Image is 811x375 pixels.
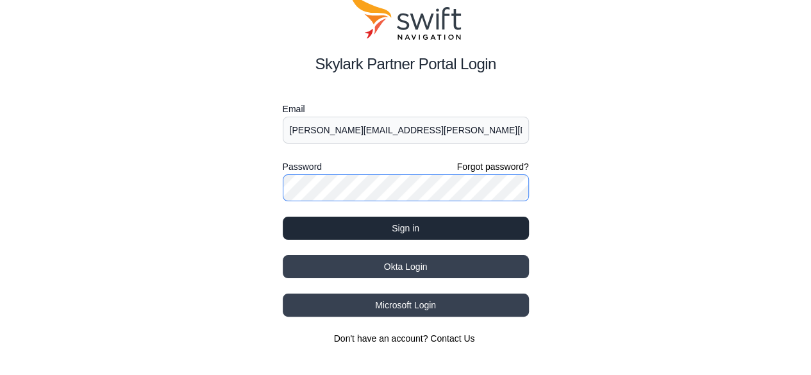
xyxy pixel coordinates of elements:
[283,101,529,117] label: Email
[283,53,529,76] h2: Skylark Partner Portal Login
[283,217,529,240] button: Sign in
[283,332,529,345] section: Don't have an account?
[456,160,528,173] a: Forgot password?
[283,159,322,174] label: Password
[283,255,529,278] button: Okta Login
[283,294,529,317] button: Microsoft Login
[430,333,474,344] a: Contact Us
